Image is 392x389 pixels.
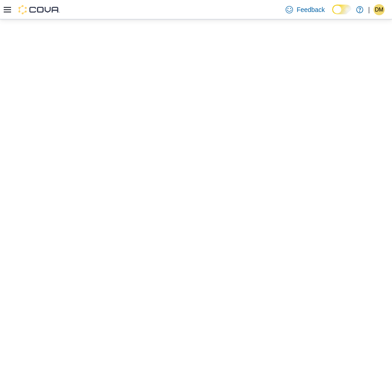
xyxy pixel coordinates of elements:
[297,5,325,14] span: Feedback
[374,4,385,15] div: Danielle Miller
[282,0,328,19] a: Feedback
[332,5,351,14] input: Dark Mode
[368,4,370,15] p: |
[18,5,60,14] img: Cova
[332,14,333,15] span: Dark Mode
[375,4,384,15] span: DM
